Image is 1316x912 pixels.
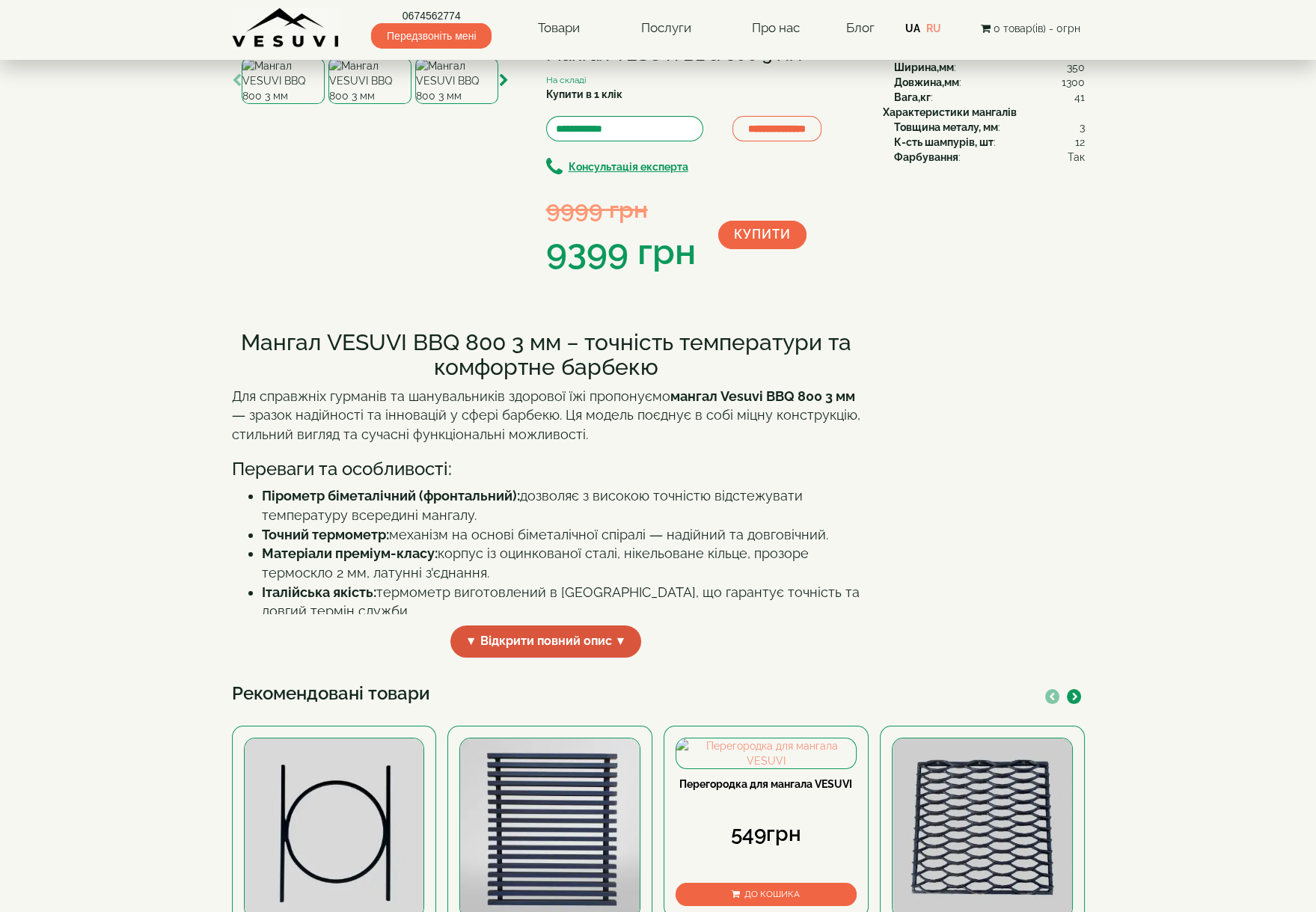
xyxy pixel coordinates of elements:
[546,87,622,102] label: Купити в 1 клік
[415,58,498,104] img: Мангал VESUVI BBQ 800 3 мм
[523,11,595,46] a: Товари
[232,330,860,379] h2: Мангал VESUVI BBQ 800 3 мм – точність температури та комфортне барбекю
[894,76,959,88] b: Довжина,мм
[894,121,998,133] b: Товщина металу, мм
[744,889,800,899] span: До кошика
[1067,60,1085,75] span: 350
[894,150,1085,165] div: :
[371,8,492,23] a: 0674562774
[242,58,325,104] img: Мангал VESUVI BBQ 800 3 мм
[679,778,852,790] a: Перегородка для мангала VESUVI
[1080,120,1085,135] span: 3
[976,20,1084,37] button: 0 товар(ів) - 0грн
[262,545,438,561] strong: Матеріали преміум-класу:
[328,58,411,104] img: Мангал VESUVI BBQ 800 3 мм
[262,584,376,600] strong: Італійська якість:
[232,684,1085,703] h3: Рекомендовані товари
[262,583,860,621] li: термометр виготовлений в [GEOGRAPHIC_DATA], що гарантує точність та довгий термін служби.
[894,151,958,163] b: Фарбування
[262,527,389,542] strong: Точний термометр:
[894,120,1085,135] div: :
[371,23,492,49] span: Передзвоніть мені
[883,106,1017,118] b: Характеристики мангалів
[894,91,931,103] b: Вага,кг
[676,738,856,768] img: Перегородка для мангала VESUVI
[232,7,340,49] img: Завод VESUVI
[546,45,860,64] h1: Мангал VESUVI BBQ 800 3 мм
[993,22,1080,34] span: 0 товар(ів) - 0грн
[546,227,696,278] div: 9399 грн
[1068,150,1085,165] span: Так
[262,525,860,545] li: механізм на основі біметалічної спіралі — надійний та довговічний.
[670,388,855,404] strong: мангал Vesuvi BBQ 800 3 мм
[718,221,807,249] button: Купити
[894,61,954,73] b: Ширина,мм
[1074,90,1085,105] span: 41
[894,75,1085,90] div: :
[569,161,688,173] b: Консультація експерта
[450,625,642,658] span: ▼ Відкрити повний опис ▼
[894,136,994,148] b: К-сть шампурів, шт
[1062,75,1085,90] span: 1300
[262,486,860,524] li: дозволяє з високою точністю відстежувати температуру всередині мангалу.
[546,75,587,85] small: На складі
[905,22,920,34] a: UA
[232,387,860,444] p: Для справжніх гурманів та шанувальників здорової їжі пропонуємо — зразок надійності та інновацій ...
[232,459,860,479] h3: Переваги та особливості:
[894,60,1085,75] div: :
[926,22,941,34] a: RU
[262,544,860,582] li: корпус із оцинкованої сталі, нікельоване кільце, прозоре термоскло 2 мм, латунні з'єднання.
[737,11,815,46] a: Про нас
[262,488,520,504] strong: Пірометр біметалічний (фронтальний):
[894,90,1085,105] div: :
[676,883,857,906] button: До кошика
[845,20,874,35] a: Блог
[546,192,696,226] div: 9999 грн
[1075,135,1085,150] span: 12
[676,819,857,849] div: 549грн
[625,11,706,46] a: Послуги
[894,135,1085,150] div: :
